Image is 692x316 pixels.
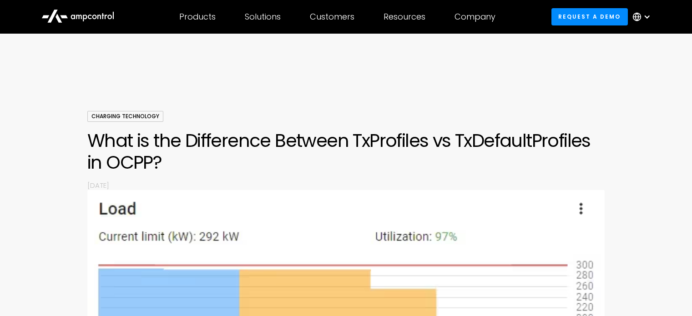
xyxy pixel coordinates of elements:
[551,8,628,25] a: Request a demo
[87,130,605,173] h1: What is the Difference Between TxProfiles vs TxDefaultProfiles in OCPP?
[245,12,281,22] div: Solutions
[310,12,354,22] div: Customers
[384,12,425,22] div: Resources
[87,181,605,190] p: [DATE]
[179,12,216,22] div: Products
[455,12,495,22] div: Company
[87,111,163,122] div: Charging Technology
